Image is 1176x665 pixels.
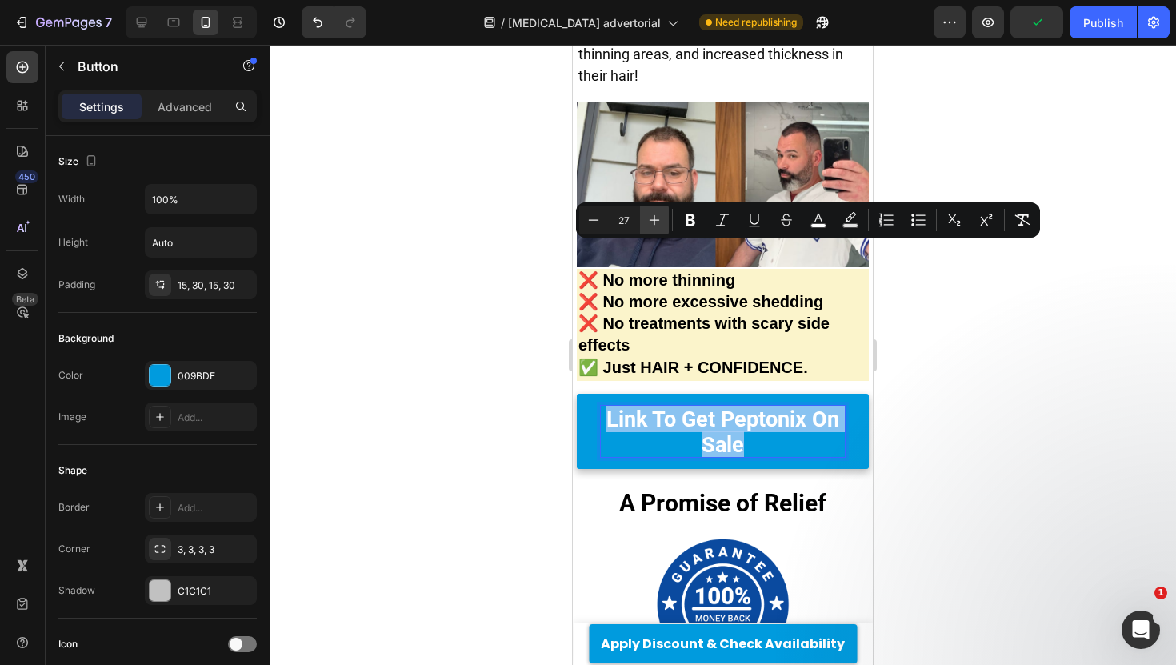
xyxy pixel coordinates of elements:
div: Padding [58,278,95,292]
div: Shadow [58,583,95,598]
iframe: Design area [573,45,873,665]
div: Color [58,368,83,383]
div: Height [58,235,88,250]
div: 450 [15,170,38,183]
input: Auto [146,185,256,214]
span: / [501,14,505,31]
input: Auto [146,228,256,257]
div: Image [58,410,86,424]
p: Advanced [158,98,212,115]
iframe: Intercom live chat [1122,611,1160,649]
div: Add... [178,501,253,515]
span: [MEDICAL_DATA] advertorial [508,14,661,31]
button: 7 [6,6,119,38]
div: 009BDE [178,369,253,383]
div: Publish [1083,14,1123,31]
div: Undo/Redo [302,6,366,38]
div: Background [58,331,114,346]
div: Editor contextual toolbar [576,202,1040,238]
button: Publish [1070,6,1137,38]
div: C1C1C1 [178,584,253,599]
div: 15, 30, 15, 30 [178,278,253,293]
p: 7 [105,13,112,32]
span: 1 [1154,587,1167,599]
div: Border [58,500,90,515]
div: Corner [58,542,90,556]
div: Size [58,151,101,173]
div: Shape [58,463,87,478]
p: Button [78,57,214,76]
div: 3, 3, 3, 3 [178,543,253,557]
div: Icon [58,637,78,651]
span: Need republishing [715,15,797,30]
div: Width [58,192,85,206]
div: Add... [178,411,253,425]
p: Settings [79,98,124,115]
div: Beta [12,293,38,306]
